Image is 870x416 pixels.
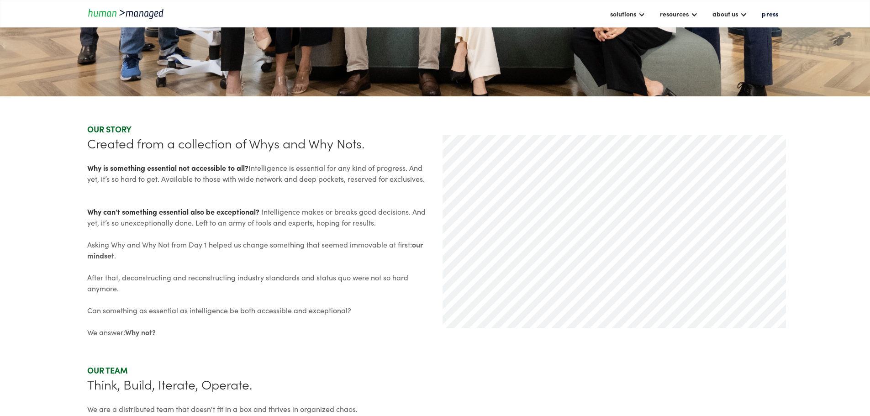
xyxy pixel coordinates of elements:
div: We are a distributed team that doesn't fit in a box and thrives in organized chaos. [87,403,783,414]
strong: Why is something essential not accessible to all?​ [87,163,248,173]
div: about us [712,8,738,19]
strong: our mindset [87,239,423,260]
div: Think, Build, Iterate, Operate. [87,376,783,392]
div: about us [708,6,752,21]
div: solutions [610,8,636,19]
strong: Why not? [125,327,156,337]
div: Intelligence is essential for any kind of progress.​ And yet, it’s so hard to get. ​Available to ... [87,162,428,337]
strong: Why can’t something essential also be exceptional? ​​ [87,206,261,216]
a: home [87,7,169,20]
a: press [757,6,783,21]
div: solutions [606,6,650,21]
div: Our team [87,365,783,376]
div: resources [655,6,702,21]
div: resources [660,8,689,19]
div: Our Story [87,124,428,135]
div: Created from a collection of Whys and Why Nots. [87,135,428,151]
